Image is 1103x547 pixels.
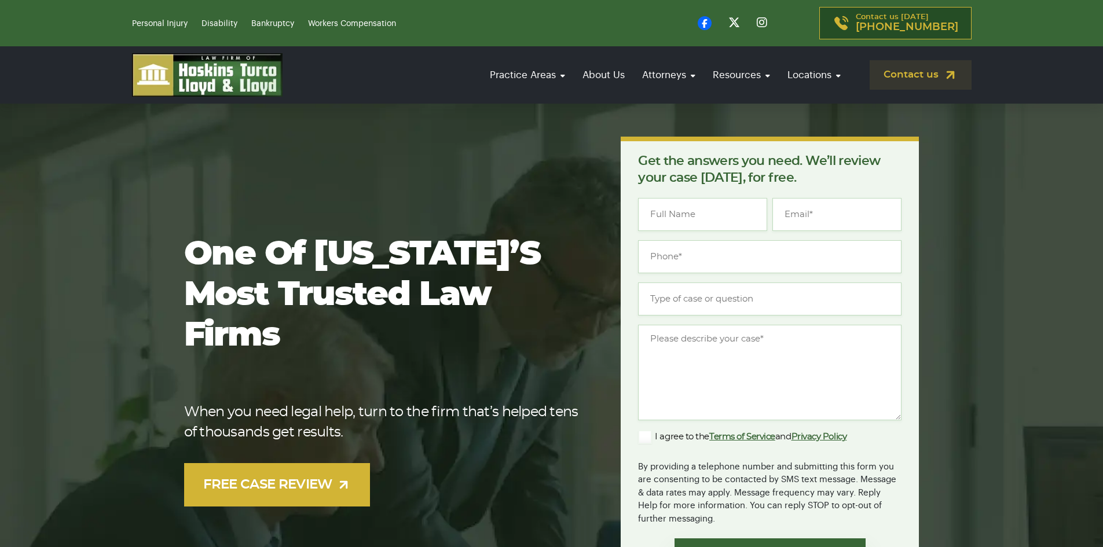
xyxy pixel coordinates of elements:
input: Email* [772,198,902,231]
a: Terms of Service [709,432,775,441]
a: Contact us [870,60,972,90]
a: Locations [782,58,847,91]
a: Attorneys [636,58,701,91]
a: FREE CASE REVIEW [184,463,371,506]
input: Type of case or question [638,282,902,315]
a: Disability [201,20,237,28]
label: I agree to the and [638,430,847,444]
h1: One of [US_STATE]’s most trusted law firms [184,234,584,356]
a: Resources [707,58,776,91]
a: Practice Areas [484,58,571,91]
input: Phone* [638,240,902,273]
div: By providing a telephone number and submitting this form you are consenting to be contacted by SM... [638,453,902,526]
a: Workers Compensation [308,20,396,28]
a: Contact us [DATE][PHONE_NUMBER] [819,7,972,39]
span: [PHONE_NUMBER] [856,21,958,33]
a: Personal Injury [132,20,188,28]
a: Bankruptcy [251,20,294,28]
p: Contact us [DATE] [856,13,958,33]
p: Get the answers you need. We’ll review your case [DATE], for free. [638,153,902,186]
p: When you need legal help, turn to the firm that’s helped tens of thousands get results. [184,402,584,443]
a: Privacy Policy [791,432,847,441]
img: arrow-up-right-light.svg [336,478,351,492]
img: logo [132,53,283,97]
a: About Us [577,58,631,91]
input: Full Name [638,198,767,231]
